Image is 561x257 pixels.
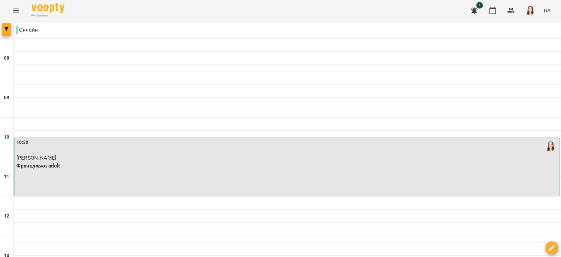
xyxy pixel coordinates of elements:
[4,94,9,101] h6: 09
[16,139,29,146] label: 10:30
[16,162,558,170] p: Французька adult
[32,3,64,13] img: Voopty Logo
[4,55,9,62] h6: 08
[544,7,550,14] span: UA
[541,4,553,16] button: UA
[32,13,64,18] span: For Business
[16,26,38,34] p: Онлайн
[4,213,9,220] h6: 12
[525,6,534,15] img: 83b29030cd47969af3143de651fdf18c.jpg
[476,2,483,9] span: 1
[4,134,9,141] h6: 10
[16,155,56,161] span: [PERSON_NAME]
[8,3,24,18] button: Menu
[545,141,555,151] img: Клещевнікова Анна Анатоліївна
[4,173,9,180] h6: 11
